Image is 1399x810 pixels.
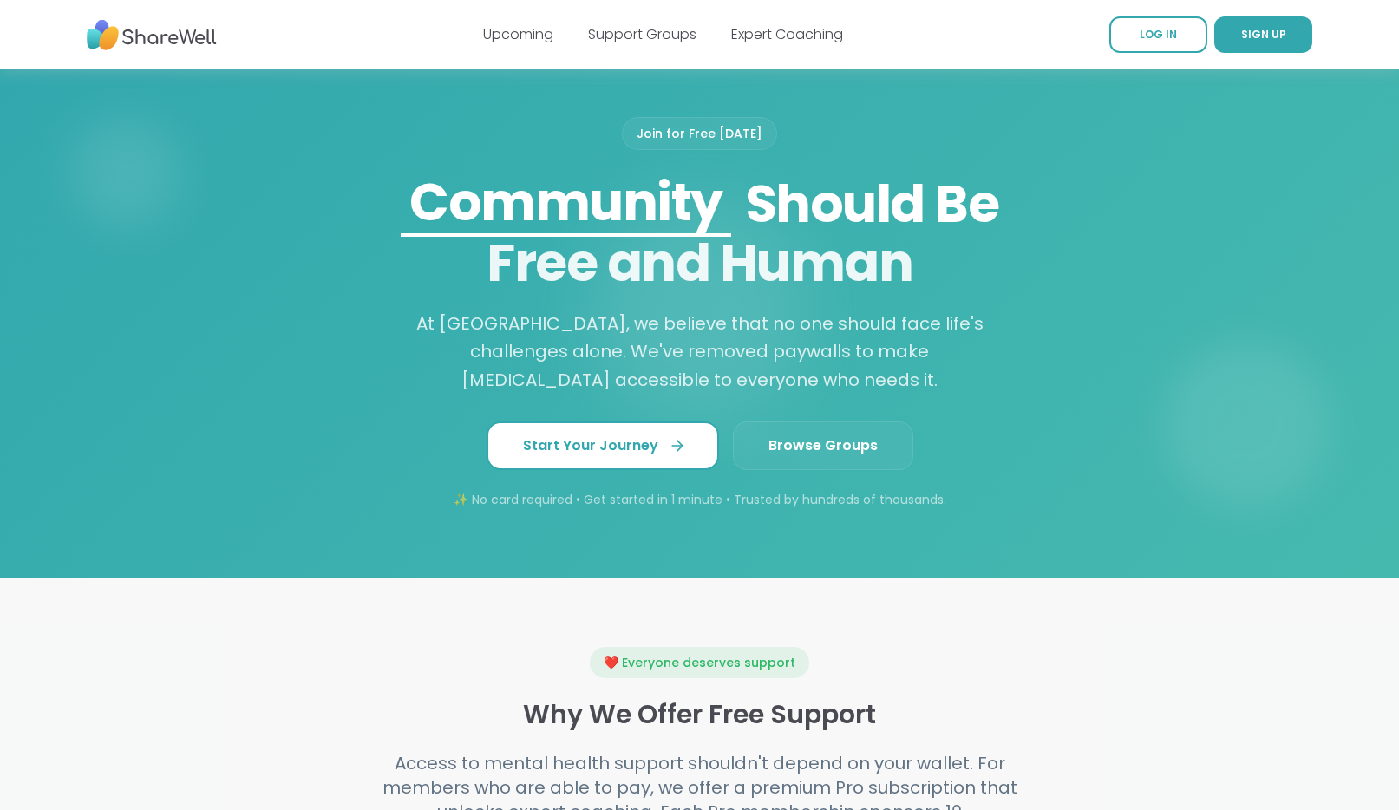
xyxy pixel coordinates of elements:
[256,491,1144,508] p: ✨ No card required • Get started in 1 minute • Trusted by hundreds of thousands.
[1140,27,1177,42] span: LOG IN
[1214,16,1312,53] a: SIGN UP
[483,24,553,44] a: Upcoming
[588,24,696,44] a: Support Groups
[731,24,843,44] a: Expert Coaching
[733,421,913,470] a: Browse Groups
[311,699,1088,730] h3: Why We Offer Free Support
[1109,16,1207,53] a: LOG IN
[409,310,991,395] p: At [GEOGRAPHIC_DATA], we believe that no one should face life's challenges alone. We've removed p...
[87,11,217,59] img: ShareWell Nav Logo
[1241,27,1286,42] span: SIGN UP
[590,647,809,678] div: ❤️ Everyone deserves support
[622,117,777,150] div: Join for Free [DATE]
[256,171,1144,237] span: Should Be
[487,421,719,470] a: Start Your Journey
[523,435,683,456] span: Start Your Journey
[487,226,912,299] span: Free and Human
[401,169,731,235] div: Community
[768,435,878,456] span: Browse Groups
